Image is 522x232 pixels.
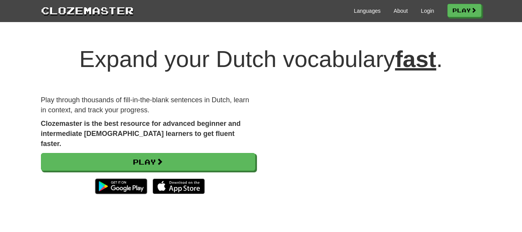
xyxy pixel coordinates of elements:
[421,7,434,15] a: Login
[91,175,151,198] img: Get it on Google Play
[41,120,241,147] strong: Clozemaster is the best resource for advanced beginner and intermediate [DEMOGRAPHIC_DATA] learne...
[394,7,408,15] a: About
[447,4,481,17] a: Play
[395,46,436,72] u: fast
[41,95,255,115] p: Play through thousands of fill-in-the-blank sentences in Dutch, learn in context, and track your ...
[354,7,381,15] a: Languages
[41,3,134,17] a: Clozemaster
[41,46,481,72] h1: Expand your Dutch vocabulary .
[41,153,255,171] a: Play
[153,179,205,194] img: Download_on_the_App_Store_Badge_US-UK_135x40-25178aeef6eb6b83b96f5f2d004eda3bffbb37122de64afbaef7...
